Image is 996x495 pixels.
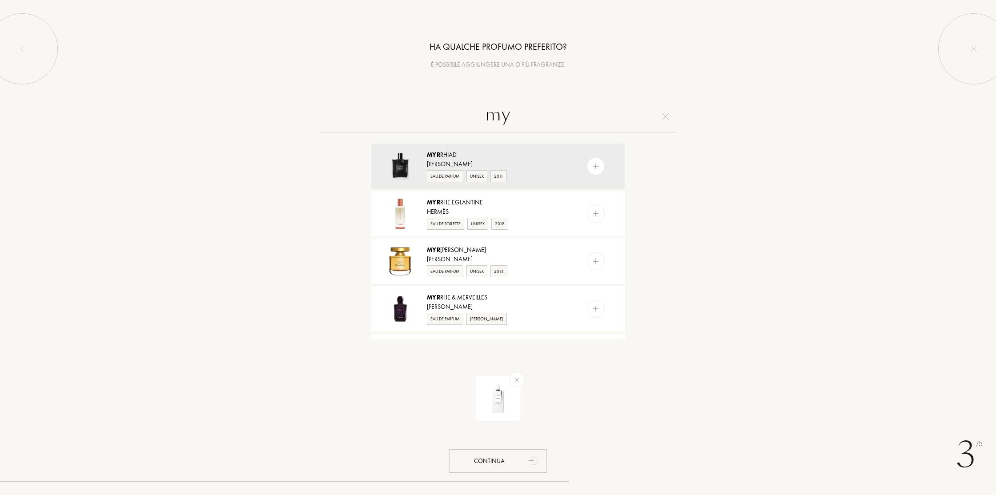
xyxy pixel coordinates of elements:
[427,265,463,277] div: Eau de Parfum
[427,293,440,301] span: Myr
[525,451,543,469] div: animation
[512,375,522,385] img: add_pf.svg
[592,257,600,266] img: add_pf.svg
[427,207,568,216] div: Hermès
[592,305,600,313] img: add_pf.svg
[466,170,487,182] div: Unisex
[427,151,440,159] span: Myr
[449,449,547,473] div: Continua
[662,113,669,120] img: cross.svg
[427,218,464,230] div: Eau de Toilette
[956,428,983,482] div: 3
[385,198,416,229] img: Myrrhe Eglantine
[427,198,440,206] span: Myr
[491,218,508,230] div: 2018
[19,45,26,52] img: left_onboard.svg
[427,245,568,255] div: [PERSON_NAME]
[385,293,416,324] img: Myrrhe & Merveilles
[427,246,440,254] span: Myr
[467,218,488,230] div: Unisex
[466,313,507,325] div: [PERSON_NAME]
[385,151,416,182] img: Myrrhiad
[385,246,416,277] img: Myrrh Casati
[482,383,514,414] img: Santal Blanc
[592,162,600,171] img: add_pf.svg
[320,100,676,132] input: Ricerca di una fragranza
[427,255,568,264] div: [PERSON_NAME]
[427,198,568,207] div: rhe Eglantine
[490,170,507,182] div: 2011
[427,160,568,169] div: [PERSON_NAME]
[970,45,977,52] img: quit_onboard.svg
[592,210,600,218] img: add_pf.svg
[427,150,568,160] div: rhiad
[427,293,568,302] div: rhe & Merveilles
[427,313,463,325] div: Eau de Parfum
[976,439,983,449] span: /5
[427,170,463,182] div: Eau de Parfum
[427,302,568,311] div: [PERSON_NAME]
[490,265,507,277] div: 2014
[466,265,487,277] div: Unisex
